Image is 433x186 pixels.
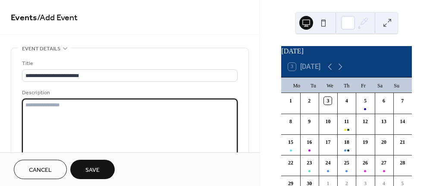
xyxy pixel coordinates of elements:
div: Mo [288,77,305,93]
span: Event details [22,44,60,53]
div: Description [22,88,236,97]
div: Sa [372,77,389,93]
div: 14 [398,118,406,125]
div: 8 [287,118,295,125]
div: 26 [361,159,369,167]
div: 18 [343,138,351,146]
div: Tu [305,77,322,93]
span: Cancel [29,166,52,175]
div: 4 [343,97,351,105]
div: 25 [343,159,351,167]
div: 2 [305,97,313,105]
div: 3 [324,97,332,105]
div: We [322,77,339,93]
div: 27 [380,159,388,167]
div: 1 [287,97,295,105]
button: Cancel [14,160,67,179]
div: Fr [355,77,372,93]
div: 13 [380,118,388,125]
div: 28 [398,159,406,167]
div: 20 [380,138,388,146]
div: Th [338,77,355,93]
div: 7 [398,97,406,105]
div: 11 [343,118,351,125]
div: 16 [305,138,313,146]
div: 12 [361,118,369,125]
div: 23 [305,159,313,167]
div: 17 [324,138,332,146]
div: Su [388,77,405,93]
span: Save [85,166,100,175]
a: Events [11,9,37,26]
div: 9 [305,118,313,125]
div: Title [22,59,236,68]
div: 21 [398,138,406,146]
button: Save [70,160,115,179]
div: [DATE] [281,46,412,56]
div: 5 [361,97,369,105]
div: 10 [324,118,332,125]
div: 6 [380,97,388,105]
div: 24 [324,159,332,167]
div: 15 [287,138,295,146]
span: / Add Event [37,9,78,26]
div: 22 [287,159,295,167]
div: 19 [361,138,369,146]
